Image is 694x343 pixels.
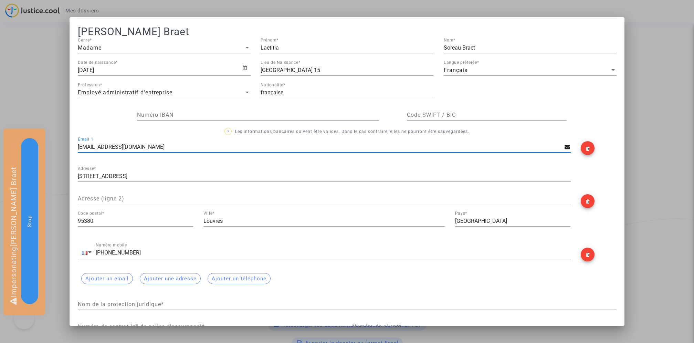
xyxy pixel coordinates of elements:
span: Madame [78,44,102,51]
p: Les informations bancaires doivent être valides. Dans le cas contraire, elles ne pourront être sa... [78,127,617,136]
iframe: Help Scout Beacon - Open [14,309,34,329]
button: Ajouter un email [81,273,133,284]
button: Open calendar [242,64,250,72]
button: Ajouter un téléphone [208,273,271,284]
h1: [PERSON_NAME] Braet [78,25,617,38]
span: Stop [27,215,33,227]
span: Français [444,67,467,73]
div: Impersonating [3,128,45,315]
span: ? [227,130,229,134]
span: Employé administratif d'entreprise [78,89,172,96]
button: Ajouter une adresse [140,273,201,284]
